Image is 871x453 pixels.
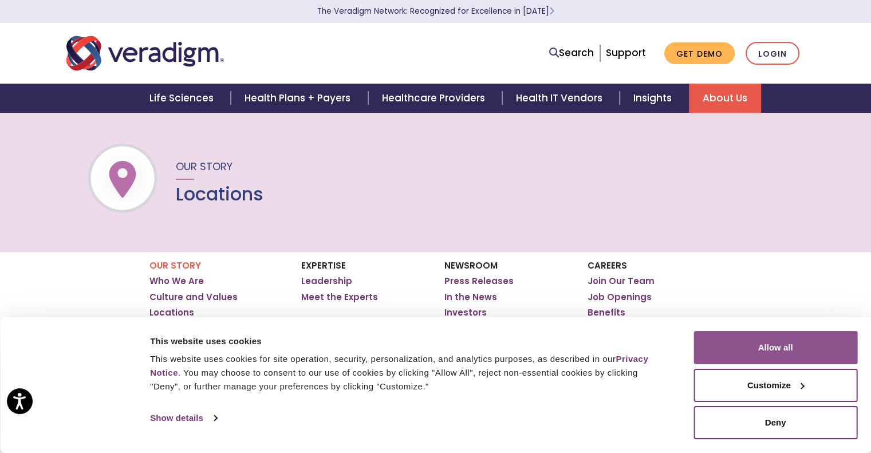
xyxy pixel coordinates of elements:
a: In the News [444,292,497,303]
div: This website uses cookies [150,334,668,348]
button: Deny [693,406,857,439]
a: Meet the Experts [301,292,378,303]
a: Investors [444,307,487,318]
a: Job Openings [588,292,652,303]
a: The Veradigm Network: Recognized for Excellence in [DATE]Learn More [317,6,554,17]
a: Health IT Vendors [502,84,620,113]
a: Benefits [588,307,625,318]
a: Insights [620,84,689,113]
h1: Locations [176,183,263,205]
a: Show details [150,409,216,427]
a: Leadership [301,275,352,287]
a: Search [549,45,594,61]
a: Culture and Values [149,292,238,303]
a: Health Plans + Payers [231,84,368,113]
div: This website uses cookies for site operation, security, personalization, and analytics purposes, ... [150,352,668,393]
a: Life Sciences [136,84,231,113]
a: Healthcare Providers [368,84,502,113]
a: Join Our Team [588,275,655,287]
a: Get Demo [664,42,735,65]
button: Allow all [693,331,857,364]
a: Locations [149,307,194,318]
button: Customize [693,369,857,402]
a: Press Releases [444,275,514,287]
a: Login [746,42,799,65]
a: Who We Are [149,275,204,287]
span: Our Story [176,159,232,174]
img: Veradigm logo [66,34,224,72]
a: Support [606,46,646,60]
span: Learn More [549,6,554,17]
a: About Us [689,84,761,113]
